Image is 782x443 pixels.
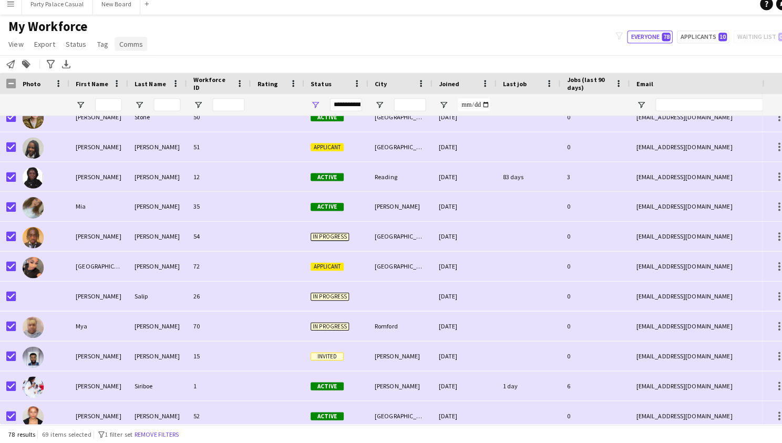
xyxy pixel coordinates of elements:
span: Applicant [306,265,338,273]
span: In progress [306,324,344,332]
div: Reading [363,166,426,195]
a: Status [60,43,89,57]
app-action-btn: Export XLSX [59,64,71,76]
div: [PERSON_NAME] [68,137,126,166]
div: [PERSON_NAME] [68,343,126,372]
span: 10 [707,39,716,47]
div: 1 day [489,372,552,401]
span: 78 [652,39,660,47]
div: 70 [184,313,247,342]
div: 54 [184,225,247,254]
button: Open Filter Menu [306,105,315,115]
div: 50 [184,107,247,136]
div: 72 [184,254,247,283]
div: 1 [184,372,247,401]
div: 52 [184,401,247,430]
div: 0 [552,137,620,166]
span: Active [306,177,338,185]
button: Applicants10 [666,37,718,49]
div: [PERSON_NAME] [126,401,184,430]
div: [PERSON_NAME] [363,372,426,401]
div: [GEOGRAPHIC_DATA] [363,107,426,136]
div: 83 days [489,166,552,195]
span: Status [306,85,326,93]
div: 0 [552,254,620,283]
button: New Board [91,1,138,21]
button: Open Filter Menu [132,105,142,115]
a: Comms [113,43,145,57]
span: 69 items selected [42,430,90,438]
div: [GEOGRAPHIC_DATA] [68,254,126,283]
span: Last Name [132,85,163,93]
a: Tag [91,43,111,57]
span: Active [306,413,338,420]
div: [PERSON_NAME] [68,107,126,136]
div: [PERSON_NAME] [68,166,126,195]
button: Open Filter Menu [369,105,378,115]
span: City [369,85,381,93]
span: Active [306,207,338,214]
div: [DATE] [426,225,489,254]
div: Siriboe [126,372,184,401]
div: [PERSON_NAME] [68,372,126,401]
div: [PERSON_NAME] [68,225,126,254]
div: [DATE] [426,195,489,224]
div: 12 [184,166,247,195]
div: [PERSON_NAME] [126,254,184,283]
span: 1 filter set [103,430,130,438]
div: [DATE] [426,372,489,401]
button: Open Filter Menu [190,105,200,115]
span: Rating [253,85,273,93]
div: [PERSON_NAME] [363,343,426,372]
span: Email [626,85,643,93]
app-action-btn: Notify workforce [4,64,17,76]
span: Photo [22,85,40,93]
button: Remove filters [130,429,178,440]
div: 0 [552,107,620,136]
img: Liam Stone [22,112,43,133]
span: In progress [306,236,344,244]
span: Active [306,383,338,391]
div: 0 [552,225,620,254]
div: 15 [184,343,247,372]
div: [PERSON_NAME] [126,225,184,254]
app-action-btn: Add to tag [19,64,32,76]
img: Milan Morgan [22,260,43,281]
span: Tag [96,45,107,55]
div: [DATE] [426,254,489,283]
button: Open Filter Menu [432,105,441,115]
div: 35 [184,195,247,224]
div: [DATE] [426,107,489,136]
span: My Workforce [8,25,86,41]
div: [PERSON_NAME] [68,284,126,313]
button: Open Filter Menu [626,105,636,115]
input: Last Name Filter Input [151,104,178,116]
span: Applicant [306,148,338,156]
div: [GEOGRAPHIC_DATA] [363,137,426,166]
button: Everyone78 [618,37,662,49]
img: Michael Koduah [22,230,43,251]
span: View [8,45,23,55]
span: Export [34,45,54,55]
div: [DATE] [426,137,489,166]
img: Mia Brummell [22,201,43,222]
div: [GEOGRAPHIC_DATA] [363,401,426,430]
div: Romford [363,313,426,342]
div: Stone [126,107,184,136]
div: [PERSON_NAME] [68,401,126,430]
div: 6 [552,372,620,401]
img: Mya Purcell [22,318,43,339]
button: Open Filter Menu [75,105,84,115]
span: Invited [306,354,338,362]
span: Last job [495,85,519,93]
app-action-btn: Advanced filters [44,64,56,76]
div: 0 [552,401,620,430]
div: [PERSON_NAME] [126,195,184,224]
img: Lisa-marie johnson-frederick [22,142,43,163]
div: [PERSON_NAME] [126,343,184,372]
input: City Filter Input [388,104,419,116]
img: Nicole Siriboe [22,377,43,398]
button: Party Palace Casual [22,1,91,21]
div: Mia [68,195,126,224]
div: [PERSON_NAME] [363,195,426,224]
